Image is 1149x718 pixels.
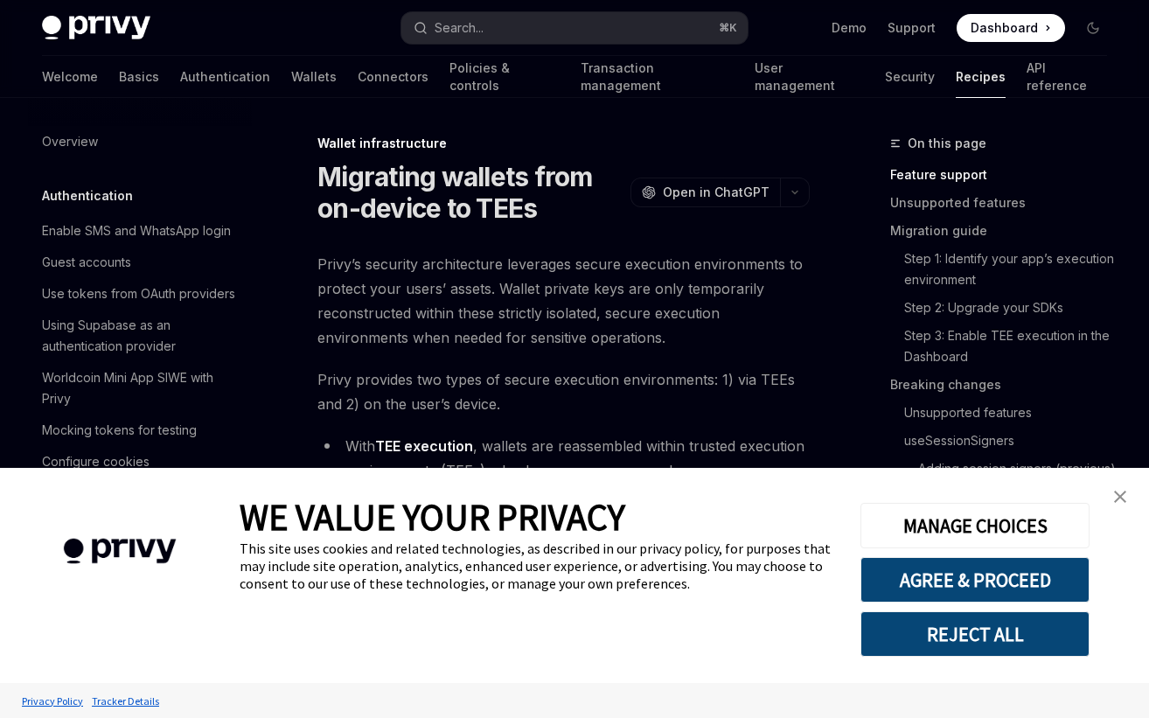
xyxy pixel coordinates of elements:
a: Support [888,19,936,37]
a: Authentication [180,56,270,98]
h1: Migrating wallets from on-device to TEEs [317,161,623,224]
span: Privy’s security architecture leverages secure execution environments to protect your users’ asse... [317,252,810,350]
a: Feature support [890,161,1121,189]
a: Overview [28,126,252,157]
a: Basics [119,56,159,98]
button: REJECT ALL [860,611,1090,657]
div: Search... [435,17,484,38]
a: Privacy Policy [17,686,87,716]
a: close banner [1103,479,1138,514]
span: On this page [908,133,986,154]
span: Open in ChatGPT [663,184,769,201]
button: Open in ChatGPT [630,178,780,207]
div: Enable SMS and WhatsApp login [42,220,231,241]
button: MANAGE CHOICES [860,503,1090,548]
a: Configure cookies [28,446,252,478]
div: Wallet infrastructure [317,135,810,152]
button: Open search [401,12,747,44]
a: Connectors [358,56,428,98]
a: Transaction management [581,56,734,98]
a: Mocking tokens for testing [28,415,252,446]
a: Step 1: Identify your app’s execution environment [890,245,1121,294]
div: Use tokens from OAuth providers [42,283,235,304]
a: Enable SMS and WhatsApp login [28,215,252,247]
span: ⌘ K [719,21,737,35]
a: Migration guide [890,217,1121,245]
a: Worldcoin Mini App SIWE with Privy [28,362,252,415]
a: User management [755,56,863,98]
h5: Authentication [42,185,133,206]
a: TEE execution [375,437,473,456]
a: Using Supabase as an authentication provider [28,310,252,362]
img: company logo [26,513,213,589]
div: Configure cookies [42,451,150,472]
a: Security [885,56,935,98]
button: Toggle dark mode [1079,14,1107,42]
a: Adding session signers (previous) [890,455,1121,483]
div: Mocking tokens for testing [42,420,197,441]
a: Step 3: Enable TEE execution in the Dashboard [890,322,1121,371]
a: Welcome [42,56,98,98]
a: Wallets [291,56,337,98]
a: Recipes [956,56,1006,98]
div: Guest accounts [42,252,131,273]
span: Dashboard [971,19,1038,37]
span: Privy provides two types of secure execution environments: 1) via TEEs and 2) on the user’s device. [317,367,810,416]
img: dark logo [42,16,150,40]
a: Policies & controls [449,56,560,98]
div: This site uses cookies and related technologies, as described in our privacy policy, for purposes... [240,540,834,592]
div: Overview [42,131,98,152]
li: With , wallets are reassembled within trusted execution environments (TEEs), also known as secure... [317,434,810,483]
a: Unsupported features [890,399,1121,427]
a: Tracker Details [87,686,164,716]
a: Breaking changes [890,371,1121,399]
a: Demo [832,19,867,37]
a: Dashboard [957,14,1065,42]
a: Guest accounts [28,247,252,278]
img: close banner [1114,491,1126,503]
a: Use tokens from OAuth providers [28,278,252,310]
div: Worldcoin Mini App SIWE with Privy [42,367,241,409]
a: API reference [1027,56,1107,98]
a: useSessionSigners [890,427,1121,455]
span: WE VALUE YOUR PRIVACY [240,494,625,540]
a: Step 2: Upgrade your SDKs [890,294,1121,322]
a: Unsupported features [890,189,1121,217]
button: AGREE & PROCEED [860,557,1090,603]
div: Using Supabase as an authentication provider [42,315,241,357]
